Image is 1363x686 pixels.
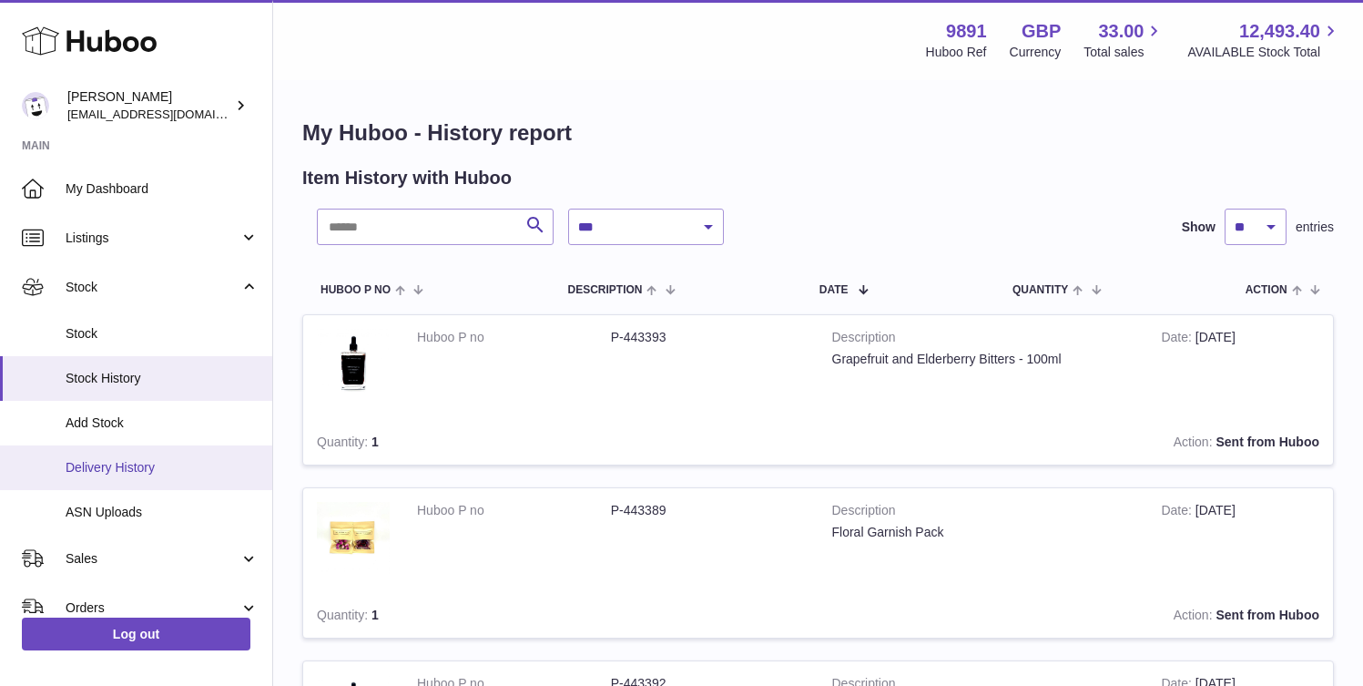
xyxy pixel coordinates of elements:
strong: Action [1174,608,1216,627]
td: [DATE] [1147,488,1333,593]
strong: Action [1174,435,1216,454]
h1: My Huboo - History report [302,118,1334,148]
span: ASN Uploads [66,504,259,521]
td: 1 [303,420,489,465]
strong: 9891 [946,19,987,44]
img: 1653476434.jpg [317,502,390,575]
span: [EMAIL_ADDRESS][DOMAIN_NAME] [67,107,268,121]
strong: Date [1161,503,1195,522]
strong: Sent from Huboo [1216,435,1319,449]
span: 12,493.40 [1239,19,1320,44]
span: Quantity [1012,284,1068,296]
div: Currency [1010,44,1062,61]
span: Stock [66,279,239,296]
span: Description [567,284,642,296]
div: Huboo Ref [926,44,987,61]
span: entries [1296,219,1334,236]
dd: P-443389 [611,502,805,519]
dt: Huboo P no [417,502,611,519]
span: Stock [66,325,259,343]
img: 1653476749.jpg [317,329,390,402]
a: 12,493.40 AVAILABLE Stock Total [1187,19,1341,61]
span: Orders [66,599,239,617]
div: [PERSON_NAME] [67,88,231,123]
span: AVAILABLE Stock Total [1187,44,1341,61]
span: My Dashboard [66,180,259,198]
td: 1 [303,593,489,638]
dd: P-443393 [611,329,805,346]
span: Action [1246,284,1287,296]
span: Date [819,284,849,296]
strong: Sent from Huboo [1216,608,1319,622]
strong: GBP [1022,19,1061,44]
strong: Description [832,329,1134,351]
span: Listings [66,230,239,247]
label: Show [1182,219,1216,236]
td: Floral Garnish Pack [819,488,1148,593]
dt: Huboo P no [417,329,611,346]
strong: Date [1161,330,1195,349]
span: Huboo P no [320,284,391,296]
strong: Description [832,502,1134,524]
span: Add Stock [66,415,259,432]
td: Grapefruit and Elderberry Bitters - 100ml [819,315,1148,420]
a: 33.00 Total sales [1083,19,1165,61]
a: Log out [22,618,250,650]
h2: Item History with Huboo [302,166,512,190]
strong: Quantity [317,608,371,627]
span: 33.00 [1098,19,1144,44]
span: Sales [66,550,239,568]
strong: Quantity [317,435,371,454]
span: Delivery History [66,459,259,476]
td: [DATE] [1147,315,1333,420]
img: ro@thebitterclub.co.uk [22,92,49,119]
span: Stock History [66,370,259,387]
span: Total sales [1083,44,1165,61]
